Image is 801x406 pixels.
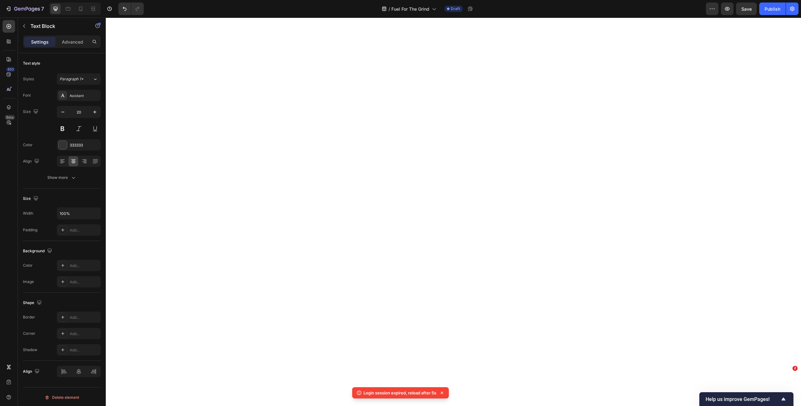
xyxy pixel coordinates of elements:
[793,366,798,371] span: 2
[23,142,33,148] div: Color
[23,393,101,403] button: Delete element
[70,227,99,233] div: Add...
[6,67,15,72] div: 450
[23,172,101,183] button: Show more
[23,263,33,268] div: Color
[31,39,49,45] p: Settings
[706,395,787,403] button: Show survey - Help us improve GemPages!
[23,211,33,216] div: Width
[70,315,99,320] div: Add...
[23,76,34,82] div: Styles
[363,390,436,396] p: Login session expired, reload after 5s
[736,3,757,15] button: Save
[47,174,77,181] div: Show more
[23,227,37,233] div: Padding
[706,396,780,402] span: Help us improve GemPages!
[23,195,40,203] div: Size
[451,6,460,12] span: Draft
[70,347,99,353] div: Add...
[70,331,99,337] div: Add...
[780,375,795,390] iframe: Intercom live chat
[106,18,801,406] iframe: Design area
[23,367,41,376] div: Align
[23,331,35,336] div: Corner
[57,73,101,85] button: Paragraph 1*
[23,314,35,320] div: Border
[759,3,786,15] button: Publish
[23,108,40,116] div: Size
[23,347,37,353] div: Shadow
[23,247,53,255] div: Background
[57,208,100,219] input: Auto
[391,6,429,12] span: Fuel For The Grind
[45,394,79,401] div: Delete element
[70,279,99,285] div: Add...
[118,3,144,15] div: Undo/Redo
[70,93,99,99] div: Assistant
[23,61,40,66] div: Text style
[5,115,15,120] div: Beta
[60,76,83,82] span: Paragraph 1*
[23,93,31,98] div: Font
[70,263,99,269] div: Add...
[3,3,47,15] button: 7
[765,6,780,12] div: Publish
[23,299,43,307] div: Shape
[23,279,34,285] div: Image
[741,6,752,12] span: Save
[30,22,84,30] p: Text Block
[70,142,99,148] div: 333333
[41,5,44,13] p: 7
[389,6,390,12] span: /
[23,157,40,166] div: Align
[62,39,83,45] p: Advanced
